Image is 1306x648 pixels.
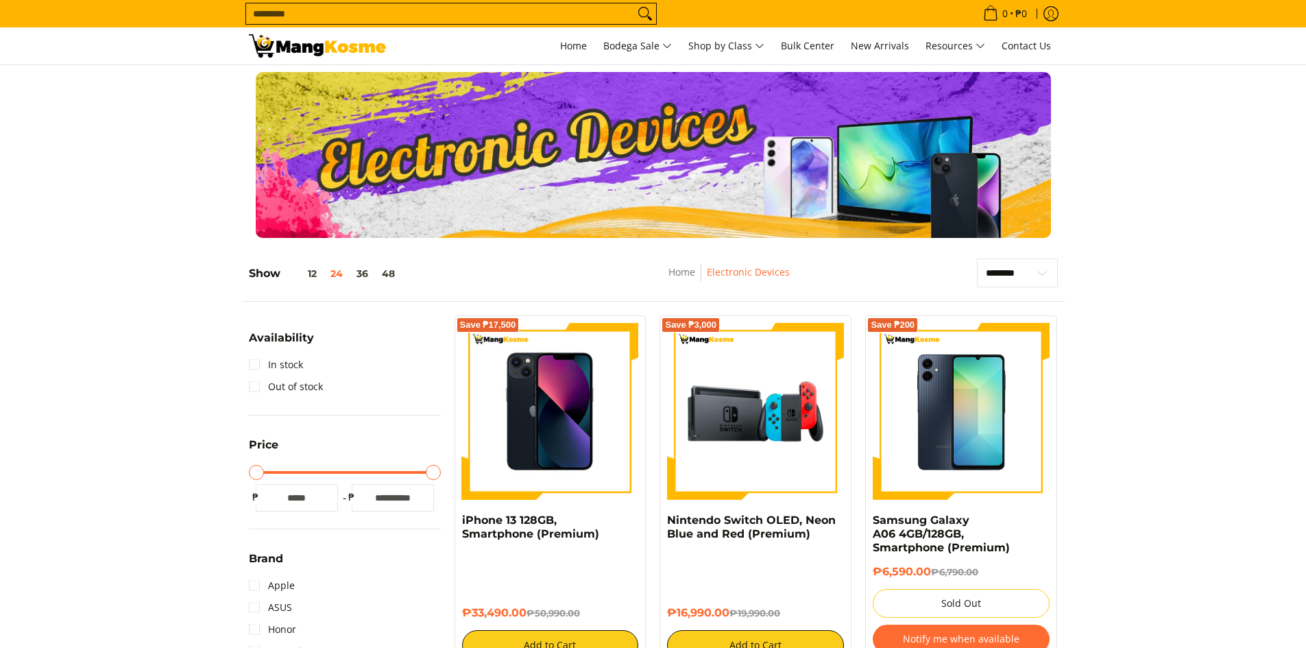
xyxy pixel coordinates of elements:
button: 12 [280,268,324,279]
span: ₱0 [1013,9,1029,19]
span: New Arrivals [851,39,909,52]
button: 36 [350,268,375,279]
button: 48 [375,268,402,279]
h6: ₱16,990.00 [667,606,844,620]
a: Apple [249,575,295,597]
a: New Arrivals [844,27,916,64]
span: Save ₱3,000 [665,321,716,329]
span: Brand [249,553,283,564]
span: Availability [249,333,314,344]
a: Honor [249,619,296,640]
h5: Show [249,267,402,280]
span: Bulk Center [781,39,834,52]
a: Electronic Devices [707,265,790,278]
h6: ₱33,490.00 [462,606,639,620]
span: ₱ [345,490,359,504]
a: Bodega Sale [596,27,679,64]
img: iPhone 13 128GB, Smartphone (Premium) [462,323,639,500]
a: iPhone 13 128GB, Smartphone (Premium) [462,514,599,540]
a: Resources [919,27,992,64]
span: Resources [926,38,985,55]
button: 24 [324,268,350,279]
img: samsung-a06-smartphone-full-view-mang-kosme [873,323,1050,500]
span: ₱ [249,490,263,504]
button: Sold Out [873,589,1050,618]
del: ₱19,990.00 [729,608,780,619]
a: Home [553,27,594,64]
img: Electronic Devices - Premium Brands with Warehouse Prices l Mang Kosme [249,34,386,58]
span: • [979,6,1031,21]
span: Home [560,39,587,52]
span: Save ₱200 [871,321,915,329]
nav: Main Menu [400,27,1058,64]
del: ₱50,990.00 [527,608,580,619]
a: Bulk Center [774,27,841,64]
span: Bodega Sale [603,38,672,55]
span: Shop by Class [688,38,764,55]
h6: ₱6,590.00 [873,565,1050,579]
button: Search [634,3,656,24]
span: Save ₱17,500 [460,321,516,329]
span: Contact Us [1002,39,1051,52]
summary: Open [249,440,278,461]
a: Contact Us [995,27,1058,64]
nav: Breadcrumbs [572,264,886,295]
a: ASUS [249,597,292,619]
a: Shop by Class [681,27,771,64]
img: nintendo-switch-with-joystick-and-dock-full-view-mang-kosme [667,323,844,500]
a: In stock [249,354,303,376]
summary: Open [249,333,314,354]
del: ₱6,790.00 [931,566,978,577]
span: Price [249,440,278,451]
a: Nintendo Switch OLED, Neon Blue and Red (Premium) [667,514,836,540]
a: Out of stock [249,376,323,398]
summary: Open [249,553,283,575]
span: 0 [1000,9,1010,19]
a: Home [668,265,695,278]
a: Samsung Galaxy A06 4GB/128GB, Smartphone (Premium) [873,514,1010,554]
